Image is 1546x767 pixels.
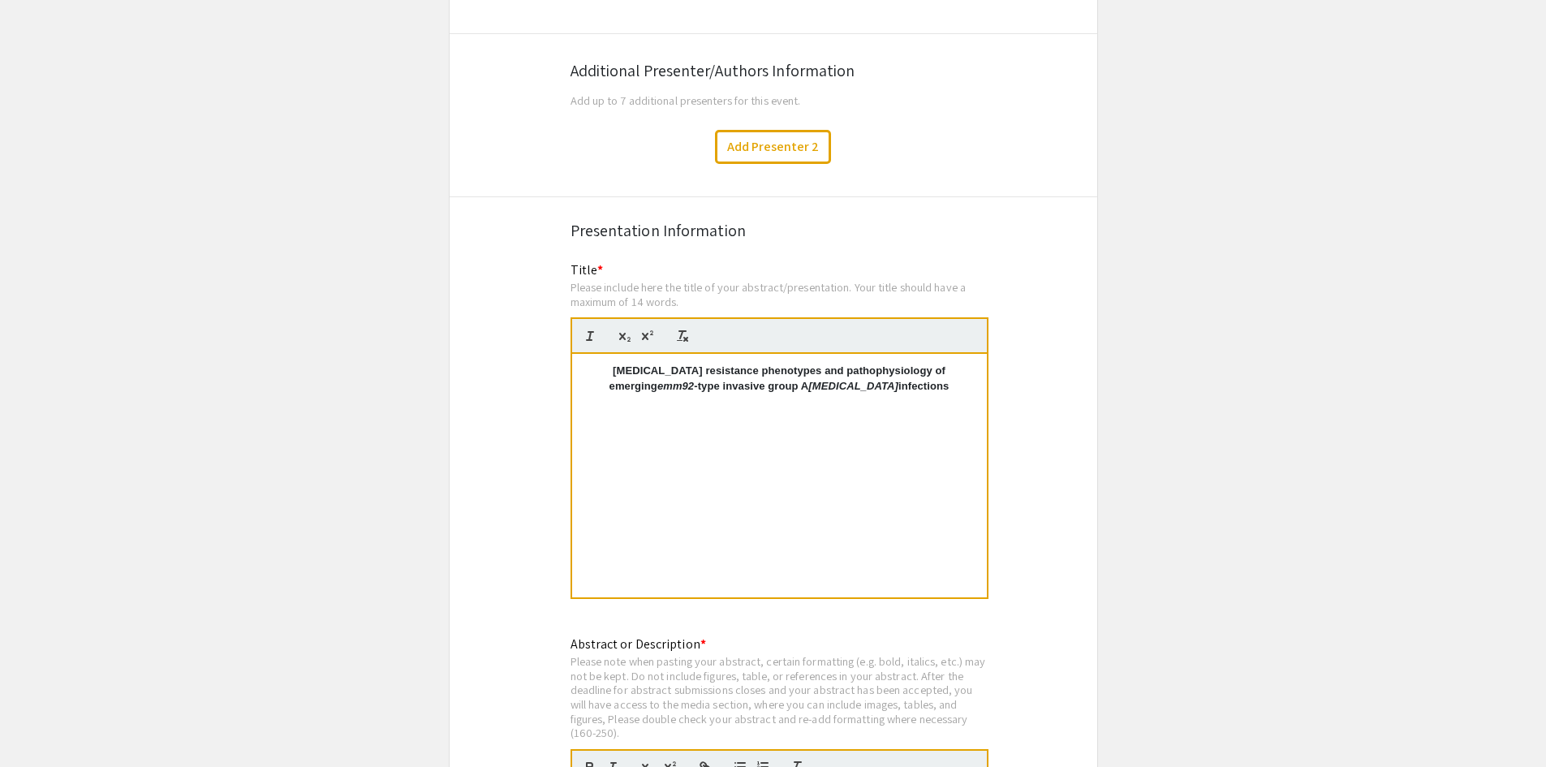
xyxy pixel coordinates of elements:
mat-label: Abstract or Description [571,636,706,653]
strong: [MEDICAL_DATA] resistance phenotypes and pathophysiology of emerging -type invasive group A infec... [609,364,950,391]
button: Add Presenter 2 [715,130,831,164]
iframe: Chat [12,694,69,755]
div: Please include here the title of your abstract/presentation. Your title should have a maximum of ... [571,280,988,308]
div: Presentation Information [571,218,976,243]
div: Please note when pasting your abstract, certain formatting (e.g. bold, italics, etc.) may not be ... [571,654,988,740]
div: Additional Presenter/Authors Information [571,58,976,83]
span: Add up to 7 additional presenters for this event. [571,93,801,108]
em: emm92 [657,380,694,392]
em: [MEDICAL_DATA] [808,380,898,392]
mat-label: Title [571,261,604,278]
